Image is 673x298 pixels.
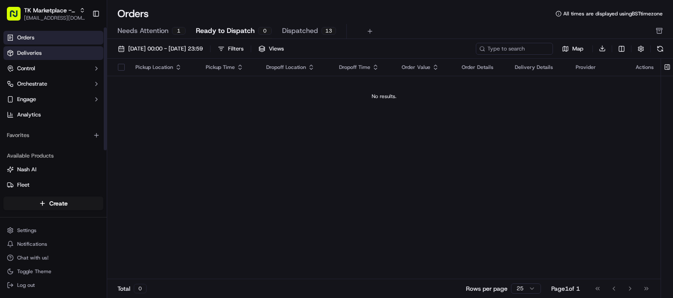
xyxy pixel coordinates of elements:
div: Available Products [3,149,103,163]
button: Start new chat [146,84,156,95]
div: Delivery Details [515,64,562,71]
span: Log out [17,282,35,289]
button: Map [556,44,589,54]
button: TK Marketplace - TKD[EMAIL_ADDRESS][DOMAIN_NAME] [3,3,89,24]
button: Chat with us! [3,252,103,264]
div: 1 [172,27,186,35]
p: Rows per page [466,284,508,293]
button: Views [255,43,288,55]
div: Provider [576,64,622,71]
button: Fleet [3,178,103,192]
span: Orders [17,34,34,42]
a: 💻API Documentation [69,121,141,136]
div: Pickup Location [135,64,192,71]
button: [DATE] 00:00 - [DATE] 23:59 [114,43,207,55]
span: Views [269,45,284,53]
div: No results. [111,93,657,100]
h1: Orders [117,7,149,21]
input: Got a question? Start typing here... [22,55,154,64]
div: Pickup Time [206,64,252,71]
span: Needs Attention [117,26,168,36]
span: Knowledge Base [17,124,66,133]
span: Fleet [17,181,30,189]
a: Fleet [7,181,100,189]
button: Filters [214,43,247,55]
img: 1736555255976-a54dd68f-1ca7-489b-9aae-adbdc363a1c4 [9,82,24,97]
button: [EMAIL_ADDRESS][DOMAIN_NAME] [24,15,85,21]
div: Filters [228,45,243,53]
div: Order Value [402,64,448,71]
span: Create [49,199,68,208]
span: Chat with us! [17,254,48,261]
span: Dispatched [282,26,318,36]
span: Deliveries [17,49,42,57]
a: Powered byPylon [60,145,104,152]
div: 📗 [9,125,15,132]
div: Order Details [462,64,501,71]
button: Settings [3,224,103,236]
span: Engage [17,95,36,103]
div: Favorites [3,128,103,142]
a: Nash AI [7,166,100,173]
span: [DATE] 00:00 - [DATE] 23:59 [128,45,203,53]
span: Ready to Dispatch [196,26,255,36]
div: 0 [258,27,272,35]
button: Toggle Theme [3,265,103,277]
span: Notifications [17,241,47,247]
button: Notifications [3,238,103,250]
button: Nash AI [3,163,103,176]
button: Engage [3,92,103,106]
div: 13 [321,27,336,35]
span: Pylon [85,145,104,152]
span: Orchestrate [17,80,47,88]
div: Total [117,284,147,293]
a: 📗Knowledge Base [5,121,69,136]
span: Nash AI [17,166,36,173]
a: Deliveries [3,46,103,60]
span: Map [572,45,583,53]
button: Create [3,197,103,210]
div: 0 [134,284,147,293]
button: Refresh [654,43,666,55]
span: Control [17,65,35,72]
div: We're available if you need us! [29,90,108,97]
button: Orchestrate [3,77,103,91]
div: Page 1 of 1 [551,284,580,293]
div: 💻 [72,125,79,132]
span: All times are displayed using BST timezone [563,10,663,17]
a: Orders [3,31,103,45]
img: Nash [9,9,26,26]
span: Settings [17,227,36,234]
button: Control [3,62,103,75]
a: Analytics [3,108,103,122]
span: API Documentation [81,124,138,133]
p: Welcome 👋 [9,34,156,48]
div: Dropoff Time [339,64,388,71]
div: Dropoff Location [266,64,325,71]
span: Analytics [17,111,41,119]
span: Toggle Theme [17,268,51,275]
div: Start new chat [29,82,141,90]
button: Log out [3,279,103,291]
input: Type to search [476,43,553,55]
button: TK Marketplace - TKD [24,6,76,15]
div: Actions [636,64,654,71]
